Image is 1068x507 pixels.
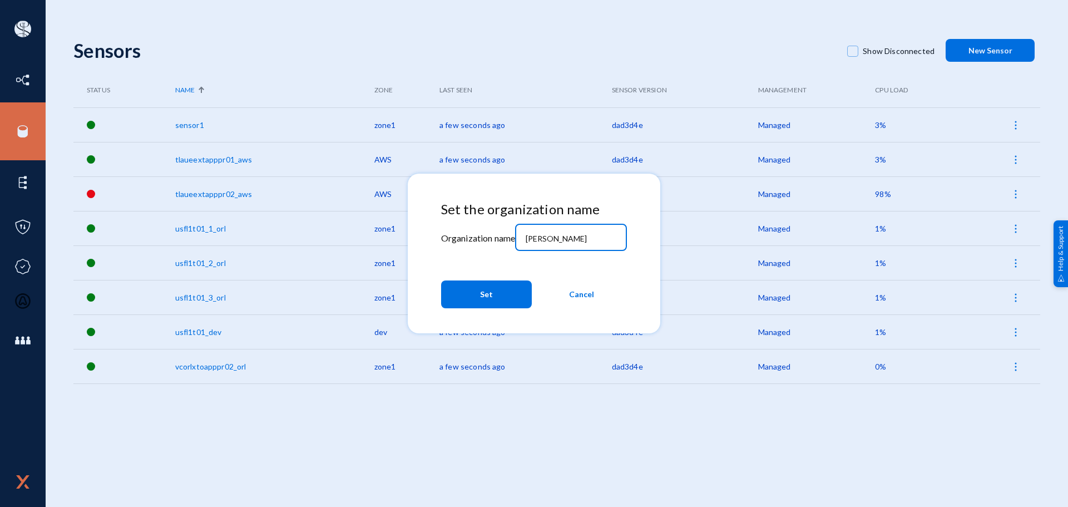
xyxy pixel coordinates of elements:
[480,284,493,304] span: Set
[441,201,627,218] h4: Set the organization name
[536,280,627,308] button: Cancel
[441,280,532,308] button: Set
[441,233,516,243] mat-label: Organization name
[569,284,594,304] span: Cancel
[526,234,621,244] input: Organization name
